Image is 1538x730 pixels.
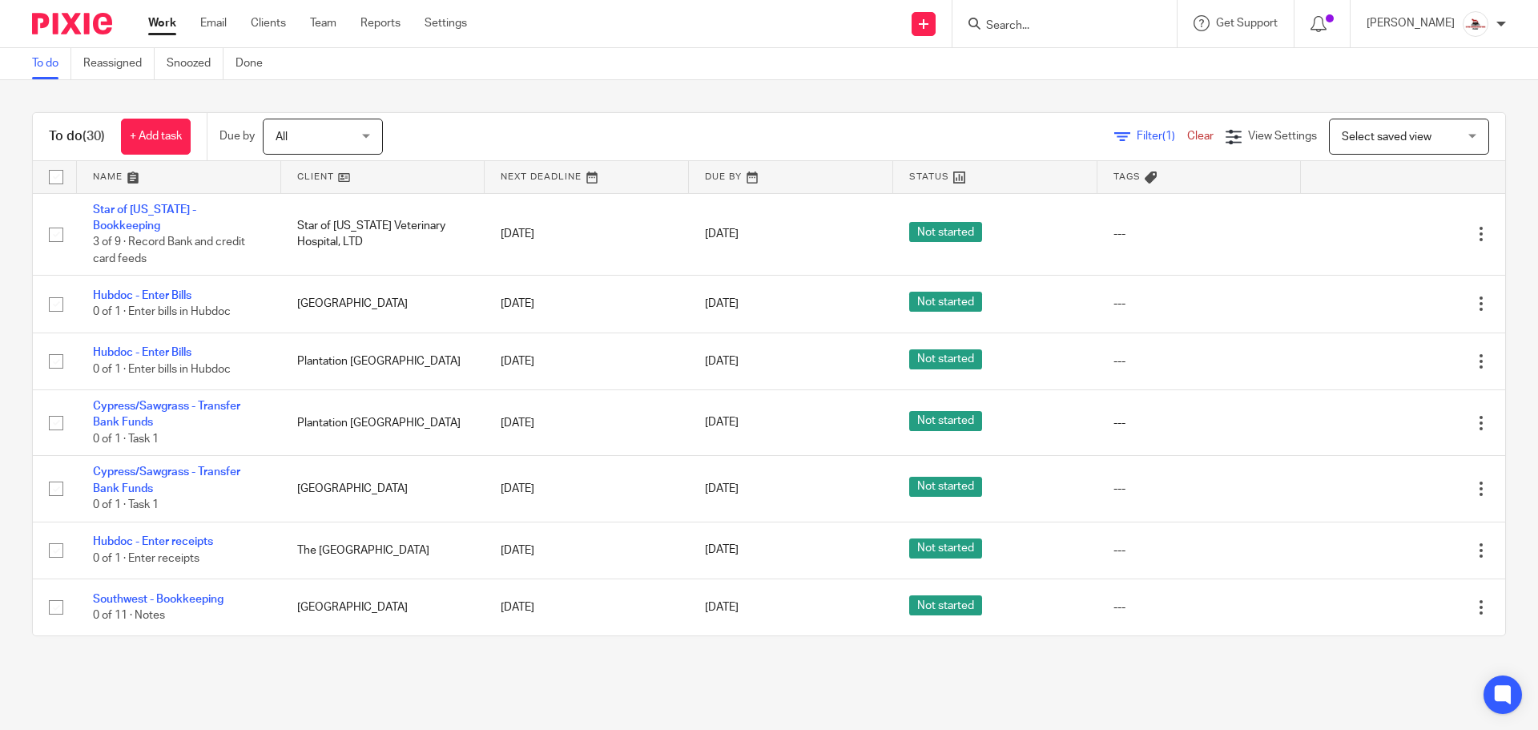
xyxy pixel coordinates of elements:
[1248,131,1317,142] span: View Settings
[360,15,401,31] a: Reports
[909,595,982,615] span: Not started
[281,276,485,333] td: [GEOGRAPHIC_DATA]
[984,19,1129,34] input: Search
[93,290,191,301] a: Hubdoc - Enter Bills
[705,417,739,429] span: [DATE]
[425,15,467,31] a: Settings
[281,522,485,579] td: The [GEOGRAPHIC_DATA]
[705,602,739,613] span: [DATE]
[93,536,213,547] a: Hubdoc - Enter receipts
[93,401,240,428] a: Cypress/Sawgrass - Transfer Bank Funds
[485,390,689,456] td: [DATE]
[1137,131,1187,142] span: Filter
[83,130,105,143] span: (30)
[167,48,223,79] a: Snoozed
[1113,599,1286,615] div: ---
[909,538,982,559] span: Not started
[705,228,739,240] span: [DATE]
[281,333,485,389] td: Plantation [GEOGRAPHIC_DATA]
[485,193,689,276] td: [DATE]
[1113,353,1286,369] div: ---
[485,522,689,579] td: [DATE]
[93,499,159,510] span: 0 of 1 · Task 1
[909,349,982,369] span: Not started
[93,553,199,564] span: 0 of 1 · Enter receipts
[121,119,191,155] a: + Add task
[49,128,105,145] h1: To do
[1113,481,1286,497] div: ---
[485,333,689,389] td: [DATE]
[251,15,286,31] a: Clients
[93,236,245,264] span: 3 of 9 · Record Bank and credit card feeds
[93,204,196,232] a: Star of [US_STATE] - Bookkeeping
[310,15,336,31] a: Team
[1187,131,1214,142] a: Clear
[281,579,485,635] td: [GEOGRAPHIC_DATA]
[705,545,739,556] span: [DATE]
[1113,296,1286,312] div: ---
[1113,172,1141,181] span: Tags
[909,222,982,242] span: Not started
[909,477,982,497] span: Not started
[281,456,485,522] td: [GEOGRAPHIC_DATA]
[705,483,739,494] span: [DATE]
[93,364,231,375] span: 0 of 1 · Enter bills in Hubdoc
[1342,131,1431,143] span: Select saved view
[148,15,176,31] a: Work
[93,307,231,318] span: 0 of 1 · Enter bills in Hubdoc
[1463,11,1488,37] img: EtsyProfilePhoto.jpg
[485,456,689,522] td: [DATE]
[705,298,739,309] span: [DATE]
[200,15,227,31] a: Email
[485,579,689,635] td: [DATE]
[909,292,982,312] span: Not started
[1113,415,1286,431] div: ---
[93,466,240,494] a: Cypress/Sawgrass - Transfer Bank Funds
[281,193,485,276] td: Star of [US_STATE] Veterinary Hospital, LTD
[485,276,689,333] td: [DATE]
[1367,15,1455,31] p: [PERSON_NAME]
[1216,18,1278,29] span: Get Support
[236,48,275,79] a: Done
[93,434,159,445] span: 0 of 1 · Task 1
[705,356,739,367] span: [DATE]
[93,347,191,358] a: Hubdoc - Enter Bills
[93,594,223,605] a: Southwest - Bookkeeping
[276,131,288,143] span: All
[1113,226,1286,242] div: ---
[83,48,155,79] a: Reassigned
[32,13,112,34] img: Pixie
[1162,131,1175,142] span: (1)
[93,610,165,621] span: 0 of 11 · Notes
[1113,542,1286,559] div: ---
[219,128,255,144] p: Due by
[32,48,71,79] a: To do
[281,390,485,456] td: Plantation [GEOGRAPHIC_DATA]
[909,411,982,431] span: Not started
